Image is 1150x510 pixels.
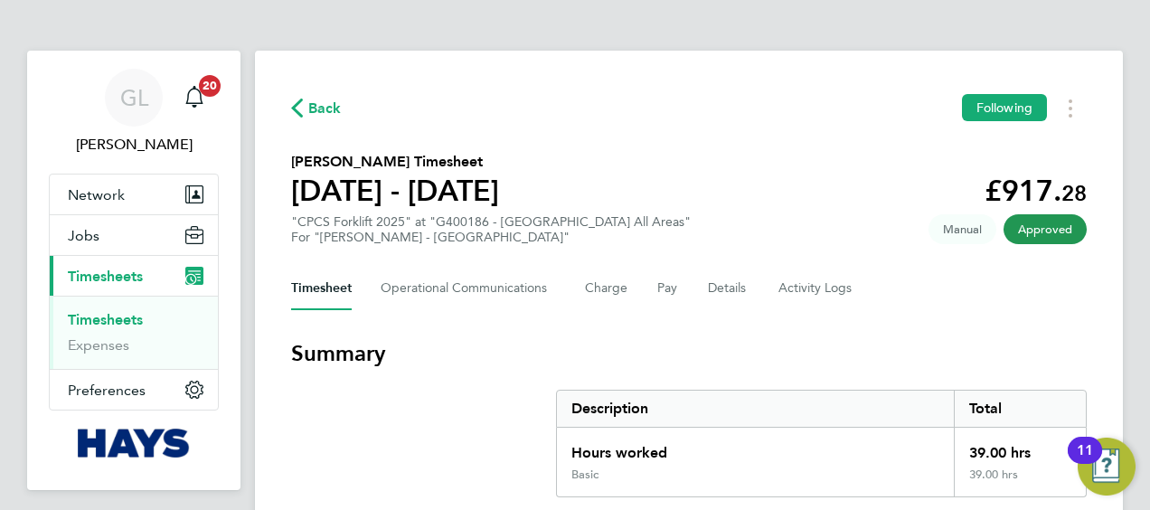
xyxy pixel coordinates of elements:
[68,336,129,354] a: Expenses
[708,267,749,310] button: Details
[778,267,854,310] button: Activity Logs
[68,268,143,285] span: Timesheets
[557,428,954,467] div: Hours worked
[557,391,954,427] div: Description
[985,174,1087,208] app-decimal: £917.
[291,214,691,245] div: "CPCS Forklift 2025" at "G400186 - [GEOGRAPHIC_DATA] All Areas"
[27,51,240,490] nav: Main navigation
[291,97,342,119] button: Back
[291,339,1087,368] h3: Summary
[49,134,219,156] span: Gemma Ladgrove
[68,311,143,328] a: Timesheets
[308,98,342,119] span: Back
[954,467,1086,496] div: 39.00 hrs
[50,296,218,369] div: Timesheets
[199,75,221,97] span: 20
[657,267,679,310] button: Pay
[976,99,1032,116] span: Following
[50,215,218,255] button: Jobs
[291,151,499,173] h2: [PERSON_NAME] Timesheet
[68,227,99,244] span: Jobs
[49,429,219,458] a: Go to home page
[50,370,218,410] button: Preferences
[962,94,1047,121] button: Following
[291,267,352,310] button: Timesheet
[571,467,599,482] div: Basic
[120,86,148,109] span: GL
[556,390,1087,497] div: Summary
[954,391,1086,427] div: Total
[954,428,1086,467] div: 39.00 hrs
[1077,450,1093,474] div: 11
[50,256,218,296] button: Timesheets
[381,267,556,310] button: Operational Communications
[1078,438,1136,496] button: Open Resource Center, 11 new notifications
[49,69,219,156] a: GL[PERSON_NAME]
[585,267,628,310] button: Charge
[291,230,691,245] div: For "[PERSON_NAME] - [GEOGRAPHIC_DATA]"
[68,186,125,203] span: Network
[1054,94,1087,122] button: Timesheets Menu
[176,69,212,127] a: 20
[1004,214,1087,244] span: This timesheet has been approved.
[50,175,218,214] button: Network
[68,382,146,399] span: Preferences
[1061,180,1087,206] span: 28
[291,173,499,209] h1: [DATE] - [DATE]
[78,429,191,458] img: hays-logo-retina.png
[928,214,996,244] span: This timesheet was manually created.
